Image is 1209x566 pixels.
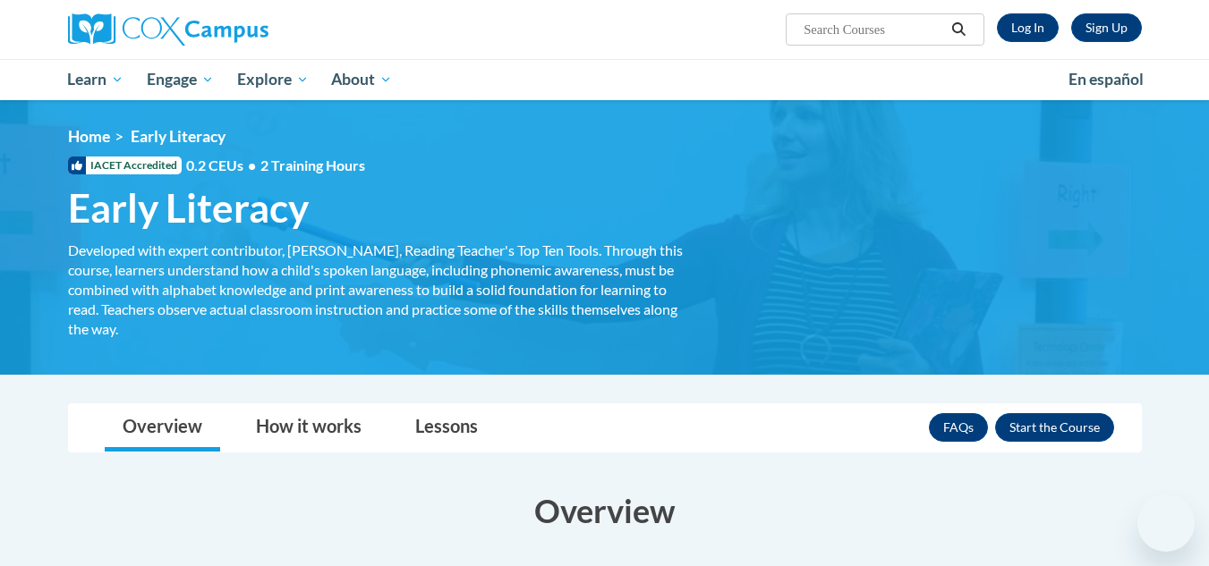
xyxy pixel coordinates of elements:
[67,69,123,90] span: Learn
[131,127,226,146] span: Early Literacy
[260,156,365,173] span: 2 Training Hours
[68,184,309,232] span: Early Literacy
[147,69,214,90] span: Engage
[68,13,268,46] img: Cox Campus
[68,488,1142,533] h3: Overview
[945,19,972,40] button: Search
[319,59,404,100] a: About
[56,59,136,100] a: Learn
[41,59,1169,100] div: Main menu
[226,59,320,100] a: Explore
[68,241,685,339] div: Developed with expert contributor, [PERSON_NAME], Reading Teacher's Top Ten Tools. Through this c...
[331,69,392,90] span: About
[186,156,365,175] span: 0.2 CEUs
[929,413,988,442] a: FAQs
[802,19,945,40] input: Search Courses
[238,404,379,452] a: How it works
[68,127,110,146] a: Home
[1069,70,1144,89] span: En español
[248,156,256,173] span: •
[68,13,408,46] a: Cox Campus
[237,69,309,90] span: Explore
[1057,61,1155,98] a: En español
[1071,13,1142,42] a: Register
[997,13,1059,42] a: Log In
[1137,494,1195,552] iframe: Button to launch messaging window
[105,404,220,452] a: Overview
[995,413,1114,442] button: Enroll
[68,156,182,174] span: IACET Accredited
[397,404,496,452] a: Lessons
[135,59,226,100] a: Engage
